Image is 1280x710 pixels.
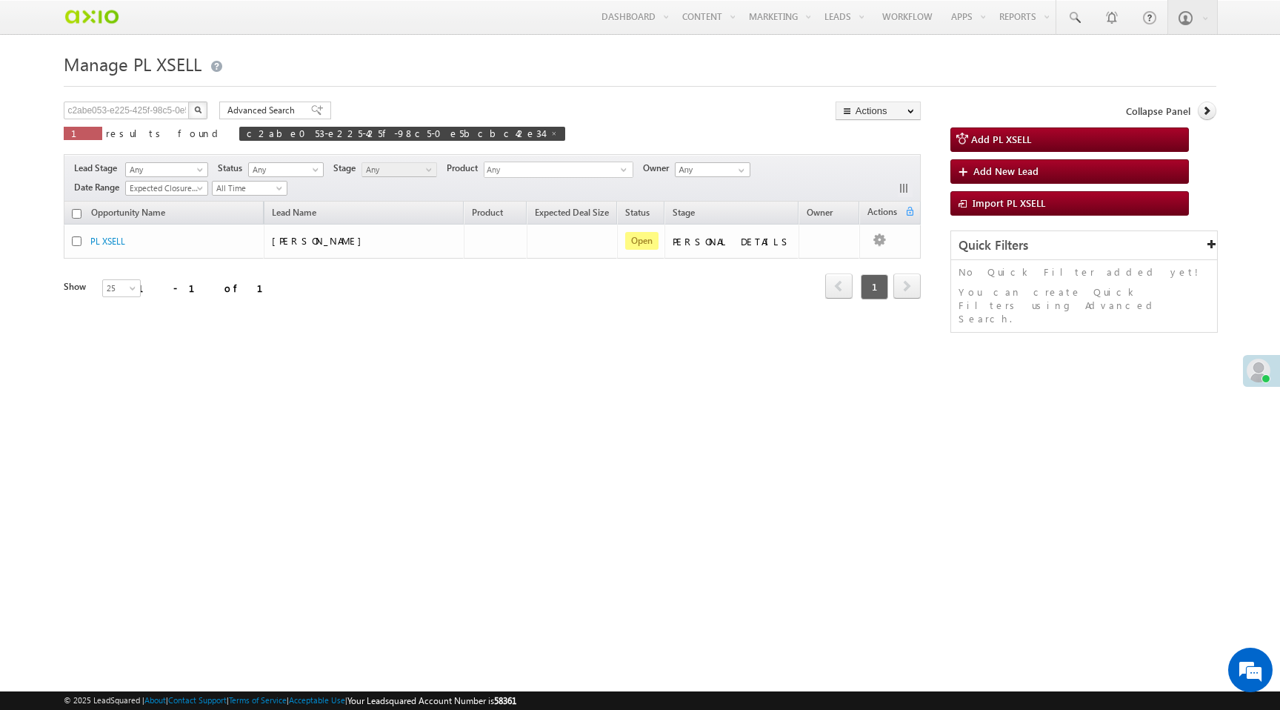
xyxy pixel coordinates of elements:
span: Owner [807,207,833,218]
span: Any [362,163,433,176]
a: Expected Closure Date [125,181,208,196]
span: Any [484,162,621,179]
a: Any [361,162,437,177]
a: Acceptable Use [289,695,345,705]
span: 25 [103,282,142,295]
span: Manage PL XSELL [64,52,201,76]
span: Stage [673,207,695,218]
a: Expected Deal Size [527,205,616,224]
a: Any [248,162,324,177]
span: Owner [643,162,675,175]
img: Custom Logo [64,4,119,30]
span: Open [625,232,659,250]
div: 1 - 1 of 1 [138,279,281,296]
span: Product [447,162,484,175]
a: Status [618,205,657,224]
a: prev [825,275,853,299]
a: Opportunity Name [84,205,173,224]
span: prev [825,273,853,299]
span: 1 [71,127,95,139]
span: © 2025 LeadSquared | | | | | [64,694,516,708]
span: Status [218,162,248,175]
a: Any [125,162,208,177]
a: Stage [665,205,702,224]
div: PERSONAL DETAILS [673,235,792,248]
span: Expected Deal Size [535,207,609,218]
p: You can create Quick Filters using Advanced Search. [959,285,1210,325]
span: Expected Closure Date [126,182,203,195]
span: results found [106,127,224,139]
span: Import PL XSELL [973,196,1045,209]
a: All Time [212,181,287,196]
div: Any [484,162,633,178]
span: Add New Lead [973,165,1039,177]
img: Search [194,106,201,113]
span: Any [126,163,203,176]
div: Show [64,280,90,293]
span: Actions [860,204,904,223]
a: PL XSELL [90,236,125,247]
span: Date Range [74,181,125,194]
span: Any [249,163,319,176]
a: Contact Support [168,695,227,705]
span: Stage [333,162,361,175]
span: Collapse Panel [1126,104,1190,118]
div: Quick Filters [951,231,1217,260]
span: Product [472,207,503,218]
span: Lead Name [264,205,324,224]
a: Terms of Service [229,695,287,705]
a: next [893,275,921,299]
span: next [893,273,921,299]
a: Show All Items [730,163,749,178]
button: Actions [836,102,921,120]
span: 58361 [494,695,516,706]
span: select [621,166,633,173]
p: No Quick Filter added yet! [959,265,1210,279]
span: Advanced Search [227,104,299,117]
a: 25 [102,279,141,297]
span: All Time [213,182,283,195]
span: c2abe053-e225-425f-98c5-0e5bcbc42e34 [247,127,543,139]
span: 1 [861,274,888,299]
input: Check all records [72,209,81,219]
input: Type to Search [675,162,750,177]
span: Opportunity Name [91,207,165,218]
span: Lead Stage [74,162,123,175]
span: [PERSON_NAME] [272,234,369,247]
a: About [144,695,166,705]
span: Add PL XSELL [971,133,1031,145]
span: Your Leadsquared Account Number is [347,695,516,706]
